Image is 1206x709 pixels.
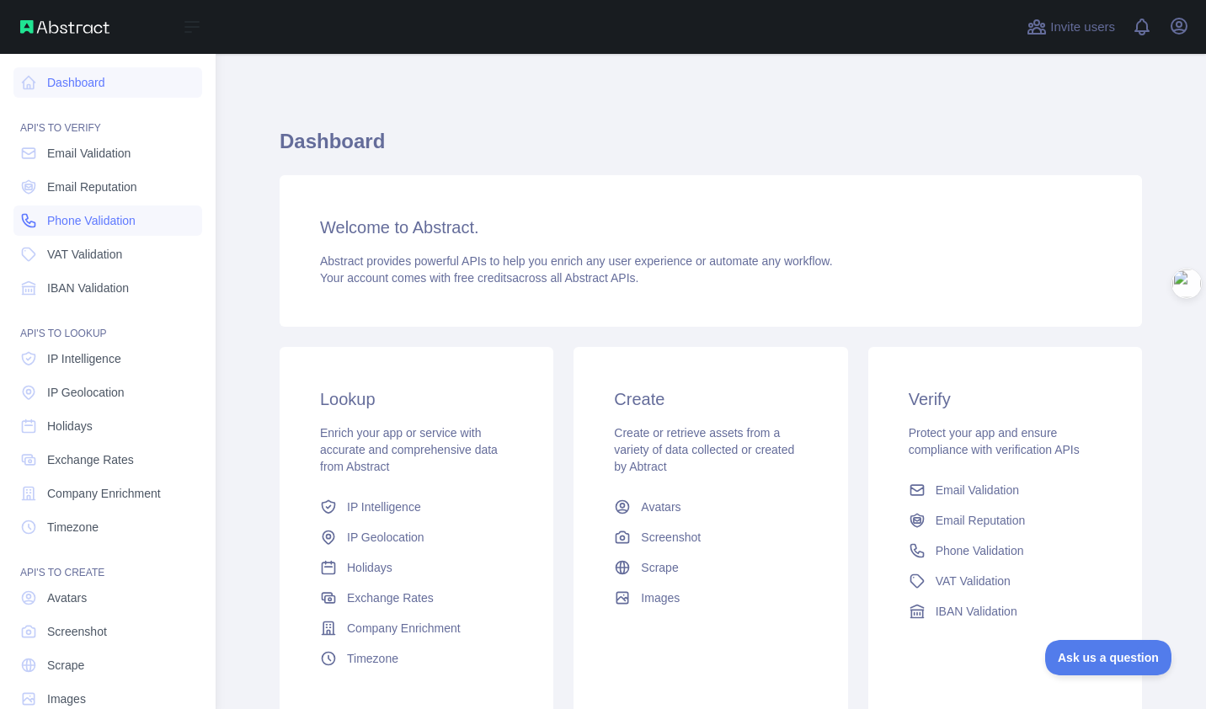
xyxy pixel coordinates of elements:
[13,583,202,613] a: Avatars
[47,657,84,674] span: Scrape
[13,478,202,509] a: Company Enrichment
[13,344,202,374] a: IP Intelligence
[13,546,202,579] div: API'S TO CREATE
[47,384,125,401] span: IP Geolocation
[607,492,814,522] a: Avatars
[347,529,424,546] span: IP Geolocation
[1045,640,1172,675] iframe: Toggle Customer Support
[641,498,680,515] span: Avatars
[13,307,202,340] div: API'S TO LOOKUP
[902,566,1108,596] a: VAT Validation
[13,205,202,236] a: Phone Validation
[347,559,392,576] span: Holidays
[13,616,202,647] a: Screenshot
[313,613,520,643] a: Company Enrichment
[902,475,1108,505] a: Email Validation
[47,145,131,162] span: Email Validation
[347,498,421,515] span: IP Intelligence
[936,573,1011,589] span: VAT Validation
[614,426,794,473] span: Create or retrieve assets from a variety of data collected or created by Abtract
[313,492,520,522] a: IP Intelligence
[47,280,129,296] span: IBAN Validation
[47,350,121,367] span: IP Intelligence
[320,426,498,473] span: Enrich your app or service with accurate and comprehensive data from Abstract
[902,536,1108,566] a: Phone Validation
[47,418,93,434] span: Holidays
[614,387,807,411] h3: Create
[347,620,461,637] span: Company Enrichment
[313,522,520,552] a: IP Geolocation
[641,529,701,546] span: Screenshot
[320,254,833,268] span: Abstract provides powerful APIs to help you enrich any user experience or automate any workflow.
[13,512,202,542] a: Timezone
[1050,18,1115,37] span: Invite users
[936,482,1019,498] span: Email Validation
[13,377,202,408] a: IP Geolocation
[902,505,1108,536] a: Email Reputation
[607,522,814,552] a: Screenshot
[13,138,202,168] a: Email Validation
[47,623,107,640] span: Screenshot
[13,445,202,475] a: Exchange Rates
[641,559,678,576] span: Scrape
[47,485,161,502] span: Company Enrichment
[909,426,1080,456] span: Protect your app and ensure compliance with verification APIs
[47,179,137,195] span: Email Reputation
[13,239,202,269] a: VAT Validation
[313,552,520,583] a: Holidays
[641,589,680,606] span: Images
[936,603,1017,620] span: IBAN Validation
[313,583,520,613] a: Exchange Rates
[47,451,134,468] span: Exchange Rates
[47,690,86,707] span: Images
[320,216,1102,239] h3: Welcome to Abstract.
[936,512,1026,529] span: Email Reputation
[607,552,814,583] a: Scrape
[320,387,513,411] h3: Lookup
[13,650,202,680] a: Scrape
[20,20,109,34] img: Abstract API
[909,387,1102,411] h3: Verify
[13,101,202,135] div: API'S TO VERIFY
[47,246,122,263] span: VAT Validation
[13,411,202,441] a: Holidays
[347,589,434,606] span: Exchange Rates
[454,271,512,285] span: free credits
[320,271,638,285] span: Your account comes with across all Abstract APIs.
[280,128,1142,168] h1: Dashboard
[347,650,398,667] span: Timezone
[47,212,136,229] span: Phone Validation
[47,519,99,536] span: Timezone
[47,589,87,606] span: Avatars
[313,643,520,674] a: Timezone
[902,596,1108,626] a: IBAN Validation
[607,583,814,613] a: Images
[936,542,1024,559] span: Phone Validation
[13,172,202,202] a: Email Reputation
[1023,13,1118,40] button: Invite users
[13,67,202,98] a: Dashboard
[13,273,202,303] a: IBAN Validation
